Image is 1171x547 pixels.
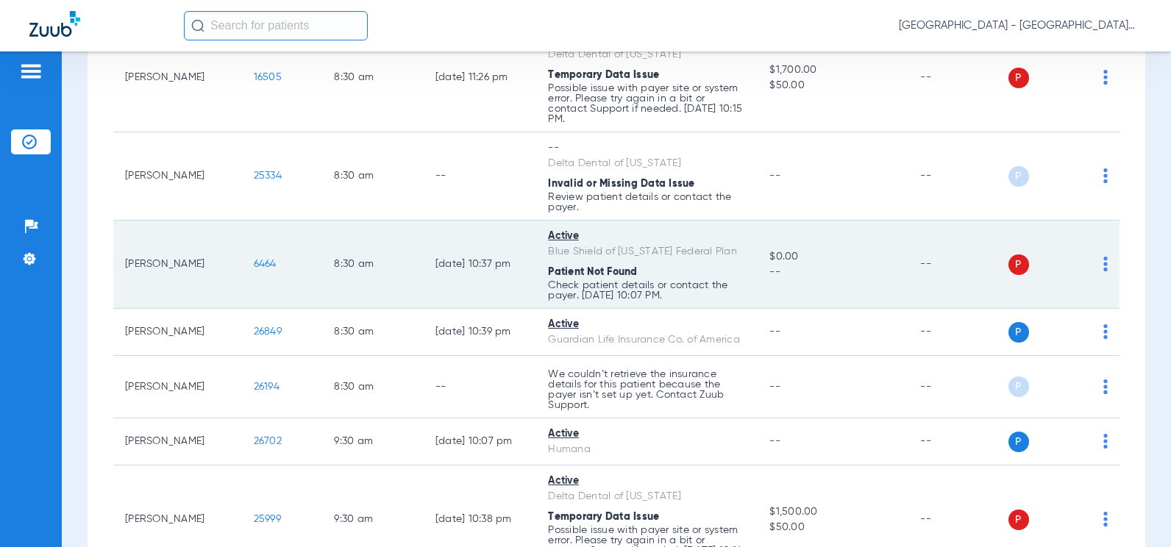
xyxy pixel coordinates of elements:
[424,24,536,132] td: [DATE] 11:26 PM
[1103,434,1108,448] img: group-dot-blue.svg
[254,171,282,181] span: 25334
[424,356,536,418] td: --
[548,156,746,171] div: Delta Dental of [US_STATE]
[322,418,423,465] td: 9:30 AM
[1103,512,1108,526] img: group-dot-blue.svg
[548,280,746,301] p: Check patient details or contact the payer. [DATE] 10:07 PM.
[908,221,1008,309] td: --
[548,442,746,457] div: Humana
[769,249,897,265] span: $0.00
[548,47,746,62] div: Delta Dental of [US_STATE]
[769,382,780,392] span: --
[899,18,1142,33] span: [GEOGRAPHIC_DATA] - [GEOGRAPHIC_DATA]
[548,192,746,212] p: Review patient details or contact the payer.
[29,11,80,37] img: Zuub Logo
[548,140,746,156] div: --
[1008,510,1029,530] span: P
[769,520,897,535] span: $50.00
[769,504,897,520] span: $1,500.00
[424,132,536,221] td: --
[322,356,423,418] td: 8:30 AM
[254,72,282,82] span: 16505
[1008,166,1029,187] span: P
[908,418,1008,465] td: --
[548,267,637,277] span: Patient Not Found
[548,244,746,260] div: Blue Shield of [US_STATE] Federal Plan
[1103,379,1108,394] img: group-dot-blue.svg
[113,132,242,221] td: [PERSON_NAME]
[1008,322,1029,343] span: P
[769,326,780,337] span: --
[548,512,659,522] span: Temporary Data Issue
[769,62,897,78] span: $1,700.00
[1103,70,1108,85] img: group-dot-blue.svg
[1103,168,1108,183] img: group-dot-blue.svg
[424,221,536,309] td: [DATE] 10:37 PM
[1008,432,1029,452] span: P
[908,356,1008,418] td: --
[322,132,423,221] td: 8:30 AM
[548,179,694,189] span: Invalid or Missing Data Issue
[184,11,368,40] input: Search for patients
[548,369,746,410] p: We couldn’t retrieve the insurance details for this patient because the payer isn’t set up yet. C...
[424,418,536,465] td: [DATE] 10:07 PM
[113,221,242,309] td: [PERSON_NAME]
[254,259,277,269] span: 6464
[769,436,780,446] span: --
[548,70,659,80] span: Temporary Data Issue
[254,326,282,337] span: 26849
[19,62,43,80] img: hamburger-icon
[769,265,897,280] span: --
[113,309,242,356] td: [PERSON_NAME]
[908,309,1008,356] td: --
[254,436,282,446] span: 26702
[548,426,746,442] div: Active
[1103,257,1108,271] img: group-dot-blue.svg
[548,473,746,489] div: Active
[548,83,746,124] p: Possible issue with payer site or system error. Please try again in a bit or contact Support if n...
[1008,68,1029,88] span: P
[424,309,536,356] td: [DATE] 10:39 PM
[113,24,242,132] td: [PERSON_NAME]
[769,78,897,93] span: $50.00
[113,418,242,465] td: [PERSON_NAME]
[322,221,423,309] td: 8:30 AM
[322,24,423,132] td: 8:30 AM
[769,171,780,181] span: --
[191,19,204,32] img: Search Icon
[548,332,746,348] div: Guardian Life Insurance Co. of America
[1008,254,1029,275] span: P
[1103,324,1108,339] img: group-dot-blue.svg
[908,24,1008,132] td: --
[1008,376,1029,397] span: P
[254,514,281,524] span: 25999
[322,309,423,356] td: 8:30 AM
[254,382,280,392] span: 26194
[113,356,242,418] td: [PERSON_NAME]
[548,229,746,244] div: Active
[908,132,1008,221] td: --
[548,489,746,504] div: Delta Dental of [US_STATE]
[548,317,746,332] div: Active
